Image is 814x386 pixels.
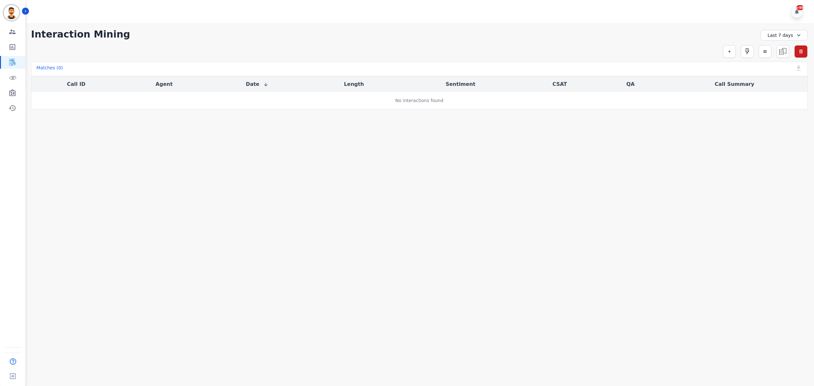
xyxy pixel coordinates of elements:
[31,29,130,40] h1: Interaction Mining
[246,80,268,88] button: Date
[797,5,804,10] div: +99
[445,80,475,88] button: Sentiment
[155,80,173,88] button: Agent
[553,80,567,88] button: CSAT
[344,80,364,88] button: Length
[761,30,808,41] div: Last 7 days
[626,80,635,88] button: QA
[715,80,754,88] button: Call Summary
[37,65,63,73] div: Matches ( 0 )
[4,5,19,20] img: Bordered avatar
[395,97,443,104] div: No interactions found
[67,80,86,88] button: Call ID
